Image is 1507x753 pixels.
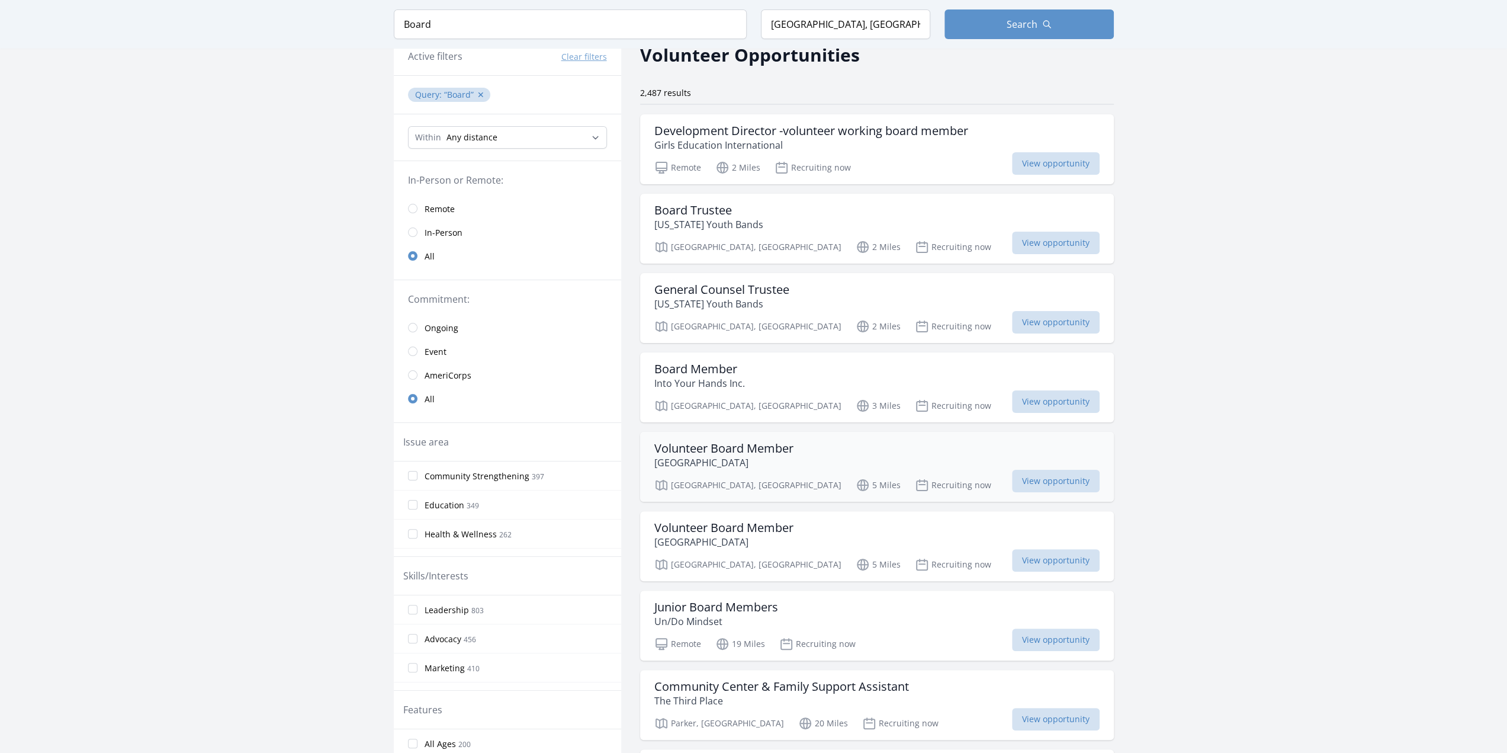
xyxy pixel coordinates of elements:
span: 349 [467,501,479,511]
p: Parker, [GEOGRAPHIC_DATA] [654,716,784,730]
span: View opportunity [1012,232,1100,254]
h3: Volunteer Board Member [654,441,793,456]
p: Recruiting now [775,161,851,175]
p: Remote [654,161,701,175]
a: Ongoing [394,316,621,339]
span: View opportunity [1012,549,1100,572]
span: All Ages [425,738,456,750]
p: [US_STATE] Youth Bands [654,217,763,232]
select: Search Radius [408,126,607,149]
q: Board [444,89,474,100]
legend: In-Person or Remote: [408,173,607,187]
a: Volunteer Board Member [GEOGRAPHIC_DATA] [GEOGRAPHIC_DATA], [GEOGRAPHIC_DATA] 5 Miles Recruiting ... [640,432,1114,502]
button: Search [944,9,1114,39]
span: Leadership [425,604,469,616]
a: In-Person [394,220,621,244]
span: 803 [471,605,484,616]
h3: Volunteer Board Member [654,521,793,535]
span: AmeriCorps [425,370,471,382]
p: Girls Education International [654,138,968,152]
h2: Volunteer Opportunities [640,41,860,68]
legend: Issue area [403,435,449,449]
span: Marketing [425,662,465,674]
p: 2 Miles [856,240,901,254]
span: Query : [415,89,444,100]
a: All [394,244,621,268]
p: Recruiting now [915,240,991,254]
a: AmeriCorps [394,363,621,387]
p: 3 Miles [856,399,901,413]
input: Advocacy 456 [408,634,417,643]
span: 2,487 results [640,87,691,98]
p: [GEOGRAPHIC_DATA], [GEOGRAPHIC_DATA] [654,399,841,413]
a: All [394,387,621,411]
input: All Ages 200 [408,739,417,748]
p: Recruiting now [779,637,856,651]
button: Clear filters [561,51,607,63]
p: The Third Place [654,694,909,708]
span: Education [425,499,464,511]
span: View opportunity [1012,629,1100,651]
input: Health & Wellness 262 [408,529,417,539]
p: 2 Miles [856,319,901,334]
span: Ongoing [425,322,458,334]
input: Leadership 803 [408,605,417,614]
input: Keyword [394,9,747,39]
h3: Junior Board Members [654,600,778,614]
span: Health & Wellness [425,528,497,540]
a: Board Trustee [US_STATE] Youth Bands [GEOGRAPHIC_DATA], [GEOGRAPHIC_DATA] 2 Miles Recruiting now ... [640,194,1114,264]
span: Search [1007,17,1037,31]
span: View opportunity [1012,152,1100,175]
a: Board Member Into Your Hands Inc. [GEOGRAPHIC_DATA], [GEOGRAPHIC_DATA] 3 Miles Recruiting now Vie... [640,353,1114,422]
a: Community Center & Family Support Assistant The Third Place Parker, [GEOGRAPHIC_DATA] 20 Miles Re... [640,670,1114,740]
p: [GEOGRAPHIC_DATA] [654,535,793,549]
p: Un/Do Mindset [654,614,778,629]
span: Event [425,346,446,358]
span: All [425,251,435,262]
span: All [425,393,435,405]
a: Junior Board Members Un/Do Mindset Remote 19 Miles Recruiting now View opportunity [640,591,1114,661]
p: 5 Miles [856,557,901,572]
a: Volunteer Board Member [GEOGRAPHIC_DATA] [GEOGRAPHIC_DATA], [GEOGRAPHIC_DATA] 5 Miles Recruiting ... [640,511,1114,581]
p: 20 Miles [798,716,848,730]
p: Recruiting now [915,478,991,492]
h3: Development Director -volunteer working board member [654,124,968,138]
span: View opportunity [1012,390,1100,413]
a: General Counsel Trustee [US_STATE] Youth Bands [GEOGRAPHIC_DATA], [GEOGRAPHIC_DATA] 2 Miles Recru... [640,273,1114,343]
p: [GEOGRAPHIC_DATA], [GEOGRAPHIC_DATA] [654,240,841,254]
p: [GEOGRAPHIC_DATA], [GEOGRAPHIC_DATA] [654,319,841,334]
span: View opportunity [1012,311,1100,334]
span: In-Person [425,227,462,239]
a: Development Director -volunteer working board member Girls Education International Remote 2 Miles... [640,114,1114,184]
span: 200 [458,739,471,749]
span: Community Strengthening [425,470,529,482]
p: [GEOGRAPHIC_DATA], [GEOGRAPHIC_DATA] [654,478,841,492]
legend: Skills/Interests [403,569,468,583]
span: View opportunity [1012,708,1100,730]
span: View opportunity [1012,470,1100,492]
span: 456 [464,635,476,645]
span: Remote [425,203,455,215]
p: [US_STATE] Youth Bands [654,297,789,311]
p: 2 Miles [715,161,760,175]
span: Advocacy [425,633,461,645]
input: Marketing 410 [408,663,417,672]
span: 410 [467,664,480,674]
span: 397 [532,472,544,482]
h3: Community Center & Family Support Assistant [654,680,909,694]
button: ✕ [477,89,484,101]
p: Recruiting now [915,319,991,334]
h3: Board Member [654,362,745,376]
p: 5 Miles [856,478,901,492]
input: Location [761,9,930,39]
p: [GEOGRAPHIC_DATA], [GEOGRAPHIC_DATA] [654,557,841,572]
h3: Board Trustee [654,203,763,217]
p: 19 Miles [715,637,765,651]
p: Into Your Hands Inc. [654,376,745,390]
a: Event [394,339,621,363]
a: Remote [394,197,621,220]
legend: Commitment: [408,292,607,306]
span: 262 [499,530,512,540]
p: Recruiting now [915,557,991,572]
p: [GEOGRAPHIC_DATA] [654,456,793,470]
